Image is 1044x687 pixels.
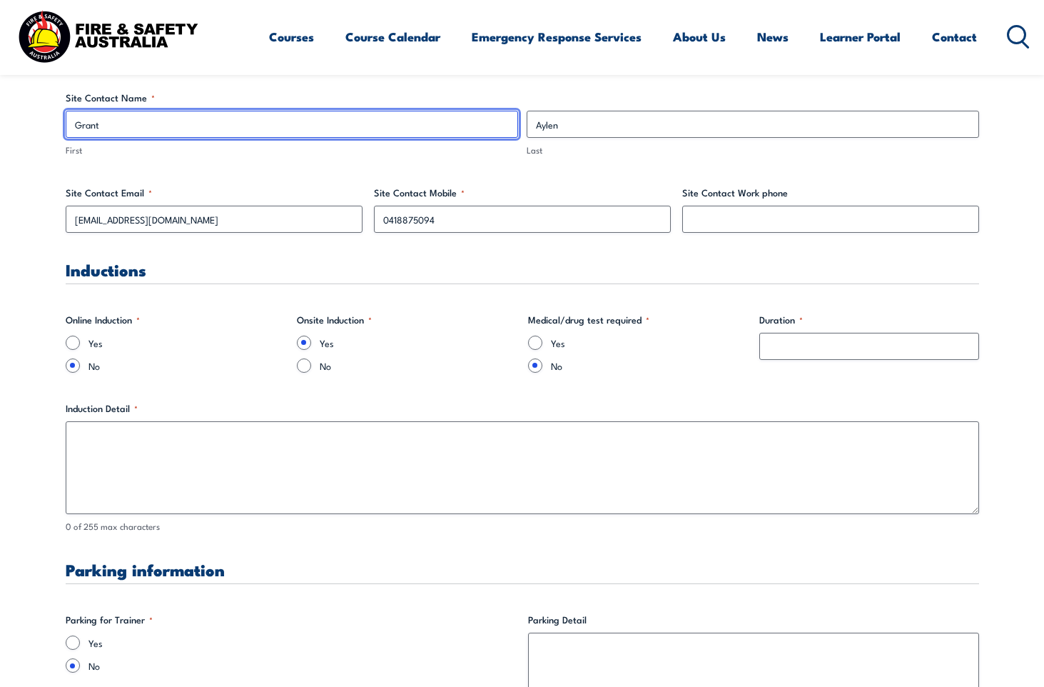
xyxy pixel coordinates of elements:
[66,144,518,157] label: First
[820,18,901,56] a: Learner Portal
[757,18,789,56] a: News
[297,313,372,327] legend: Onsite Induction
[551,358,748,373] label: No
[88,358,285,373] label: No
[66,313,140,327] legend: Online Induction
[66,401,979,416] label: Induction Detail
[88,658,517,673] label: No
[66,91,155,105] legend: Site Contact Name
[88,636,517,650] label: Yes
[88,336,285,350] label: Yes
[66,613,153,627] legend: Parking for Trainer
[472,18,642,56] a: Emergency Response Services
[528,613,979,627] label: Parking Detail
[932,18,977,56] a: Contact
[759,313,979,327] label: Duration
[66,186,363,200] label: Site Contact Email
[269,18,314,56] a: Courses
[320,358,517,373] label: No
[66,261,979,278] h3: Inductions
[66,561,979,578] h3: Parking information
[374,186,671,200] label: Site Contact Mobile
[320,336,517,350] label: Yes
[345,18,440,56] a: Course Calendar
[527,144,979,157] label: Last
[528,313,649,327] legend: Medical/drug test required
[673,18,726,56] a: About Us
[682,186,979,200] label: Site Contact Work phone
[551,336,748,350] label: Yes
[66,520,979,533] div: 0 of 255 max characters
